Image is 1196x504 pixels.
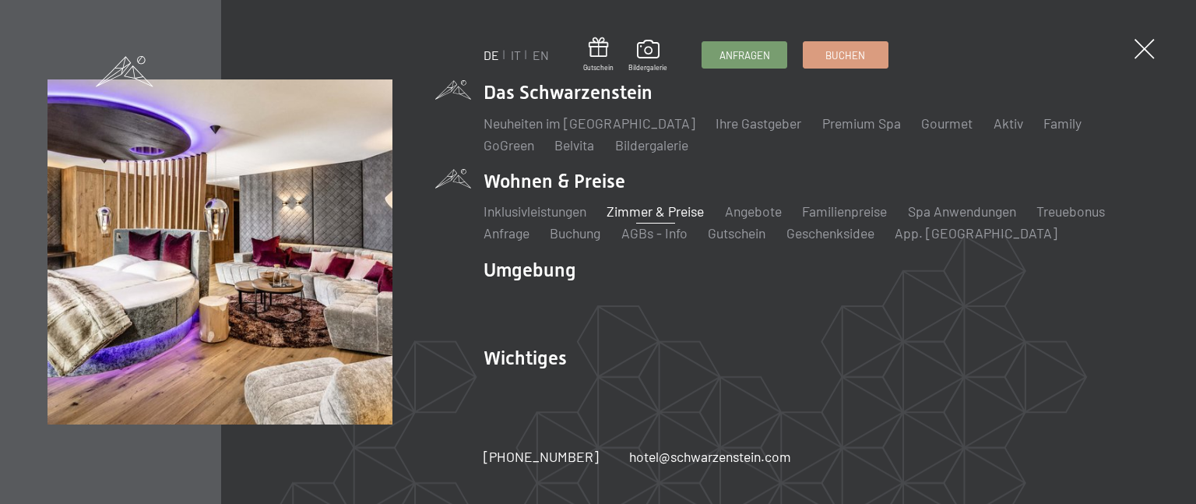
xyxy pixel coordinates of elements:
[708,224,765,241] a: Gutschein
[583,63,614,72] span: Gutschein
[583,37,614,72] a: Gutschein
[822,115,901,132] a: Premium Spa
[804,42,888,68] a: Buchen
[802,203,887,220] a: Familienpreise
[47,79,392,424] img: Wellnesshotel Südtirol SCHWARZENSTEIN - Wellnessurlaub in den Alpen, Wandern und Wellness
[484,224,529,241] a: Anfrage
[484,447,599,467] a: [PHONE_NUMBER]
[895,224,1057,241] a: App. [GEOGRAPHIC_DATA]
[554,136,594,153] a: Belvita
[484,115,695,132] a: Neuheiten im [GEOGRAPHIC_DATA]
[628,40,667,72] a: Bildergalerie
[786,224,874,241] a: Geschenksidee
[908,203,1016,220] a: Spa Anwendungen
[716,115,801,132] a: Ihre Gastgeber
[607,203,704,220] a: Zimmer & Preise
[994,115,1023,132] a: Aktiv
[1043,115,1082,132] a: Family
[484,203,586,220] a: Inklusivleistungen
[719,48,770,62] span: Anfragen
[921,115,973,132] a: Gourmet
[484,136,534,153] a: GoGreen
[1036,203,1105,220] a: Treuebonus
[484,48,499,62] a: DE
[550,224,600,241] a: Buchung
[615,136,688,153] a: Bildergalerie
[511,48,521,62] a: IT
[629,447,791,467] a: hotel@schwarzenstein.com
[484,448,599,465] span: [PHONE_NUMBER]
[621,224,688,241] a: AGBs - Info
[628,63,667,72] span: Bildergalerie
[825,48,865,62] span: Buchen
[725,203,782,220] a: Angebote
[702,42,786,68] a: Anfragen
[533,48,549,62] a: EN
